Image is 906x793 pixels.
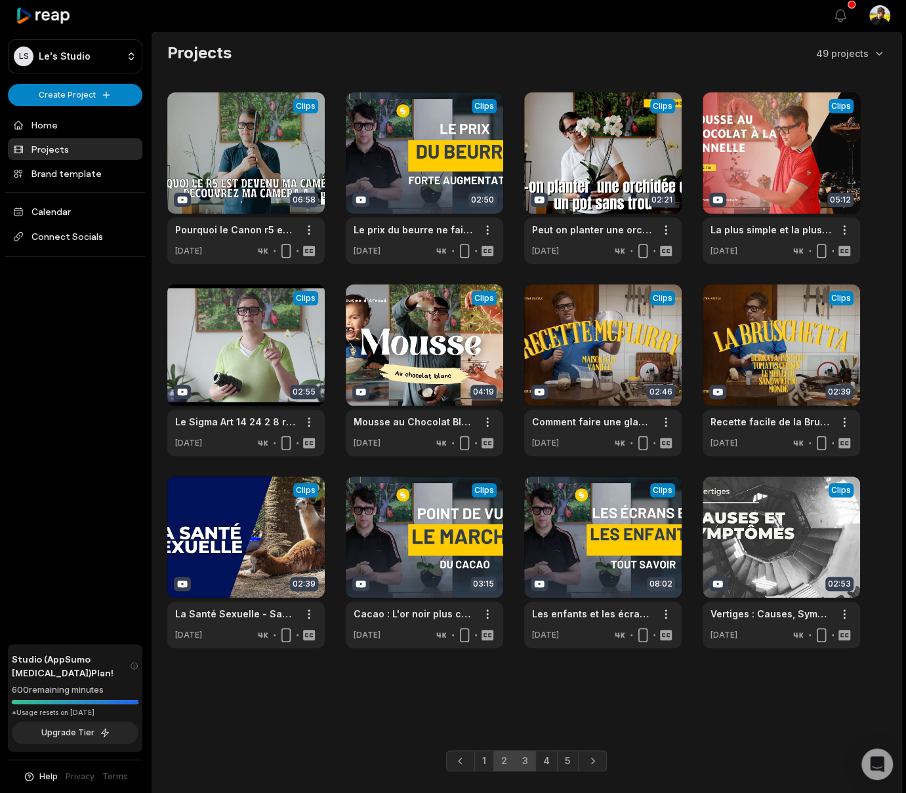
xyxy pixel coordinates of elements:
[39,50,91,62] p: Le's Studio
[861,748,893,780] div: Open Intercom Messenger
[39,771,58,783] span: Help
[532,415,653,429] a: Comment faire une glace Mcflurry Maison à l'extrait de vanille - la meilleure recette de France
[175,223,296,237] a: Pourquoi le Canon r5 est devenu ma caméra B Découvrez ma caméra A - meilleur caméra au monde
[532,223,653,237] a: Peut on planter une orchidée dans un pot sans trou - Découvrez pourquoi vous pouvez le faire
[578,750,607,771] a: Next page
[354,223,474,237] a: Le prix du beurre ne fait qu'augmenter - comprendre le pourquoi du comment
[12,708,138,718] div: *Usage resets on [DATE]
[175,415,296,429] a: Le Sigma Art 14 24 2 8 reprend une seconde jeune avec l'adaptateur EF RF avec le filtre nd
[493,750,515,771] a: Page 2 is your current page
[8,201,142,222] a: Calendar
[446,750,607,771] ul: Pagination
[710,223,831,237] a: La plus simple et la plus délicieuse des recettes de la mousse au chocolat à la cannelle
[175,607,296,621] a: La Santé Sexuelle - Savez-vous que fumer, être en surpoids peut diminuer la taille du pénis ?
[12,652,130,680] span: Studio (AppSumo [MEDICAL_DATA]) Plan!
[8,84,142,106] button: Create Project
[23,771,58,783] button: Help
[532,607,653,621] a: Les enfants et les écrans : impact sur le développement et recommandations
[474,750,494,771] a: Page 1
[8,114,142,136] a: Home
[354,415,474,429] a: Mousse au Chocolat Blanc Ultra Onctueuse La Recette Parfaite !
[354,607,474,621] a: Cacao : L'or noir plus cher que jamais ! Les conséquences d'une hausse record sur votre chocolat
[167,43,232,64] h2: Projects
[710,415,831,429] a: Recette facile de la Bruschetta burrata, Pesto et Tomates cerises - Le meilleur Sandwich du monde
[514,750,536,771] a: Page 3
[8,138,142,160] a: Projects
[557,750,579,771] a: Page 5
[710,607,831,621] a: Vertiges : Causes, Symptômes et Solutions pour Retrouver Votre Équilibre
[12,722,138,744] button: Upgrade Tier
[8,163,142,184] a: Brand template
[12,684,138,697] div: 600 remaining minutes
[66,771,94,783] a: Privacy
[446,750,475,771] a: Previous page
[102,771,128,783] a: Terms
[14,47,33,66] div: LS
[816,47,886,60] button: 49 projects
[535,750,558,771] a: Page 4
[8,225,142,248] span: Connect Socials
